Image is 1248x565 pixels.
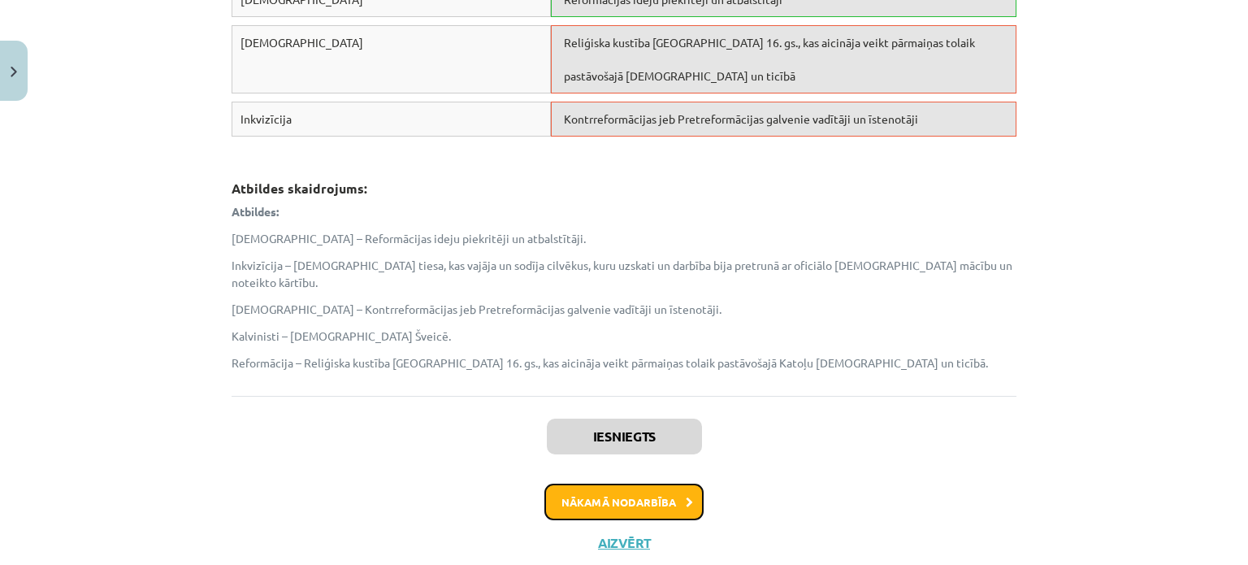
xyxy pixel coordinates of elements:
[232,102,551,137] div: Inkvizīcija
[551,102,1016,137] div: Kontrreformācijas jeb Pretreformācijas galvenie vadītāji un īstenotāji
[551,25,1016,93] div: Reliģiska kustība [GEOGRAPHIC_DATA] 16. gs., kas aicināja veikt pārmaiņas tolaik pastāvošajā [DEM...
[232,257,1016,291] p: Inkvizīcija – [DEMOGRAPHIC_DATA] tiesa, kas vajāja un sodīja cilvēkus, kuru uzskati un darbība bi...
[593,535,655,551] button: Aizvērt
[232,328,1016,345] p: Kalvinisti – [DEMOGRAPHIC_DATA] Šveicē.
[232,25,551,93] div: [DEMOGRAPHIC_DATA]
[232,301,1016,318] p: [DEMOGRAPHIC_DATA] – Kontrreformācijas jeb Pretreformācijas galvenie vadītāji un īstenotāji.
[232,169,1016,198] h3: Atbildes skaidrojums:
[232,230,1016,247] p: [DEMOGRAPHIC_DATA] – Reformācijas ideju piekritēji un atbalstītāji.
[547,419,702,454] button: Iesniegts
[544,484,704,521] button: Nākamā nodarbība
[232,354,1016,372] p: Reformācija – Reliģiska kustība [GEOGRAPHIC_DATA] 16. gs., kas aicināja veikt pārmaiņas tolaik pa...
[11,67,17,77] img: icon-close-lesson-0947bae3869378f0d4975bcd49f059093ad1ed9edebbc8119c70593378902aed.svg
[232,204,279,219] strong: Atbildes:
